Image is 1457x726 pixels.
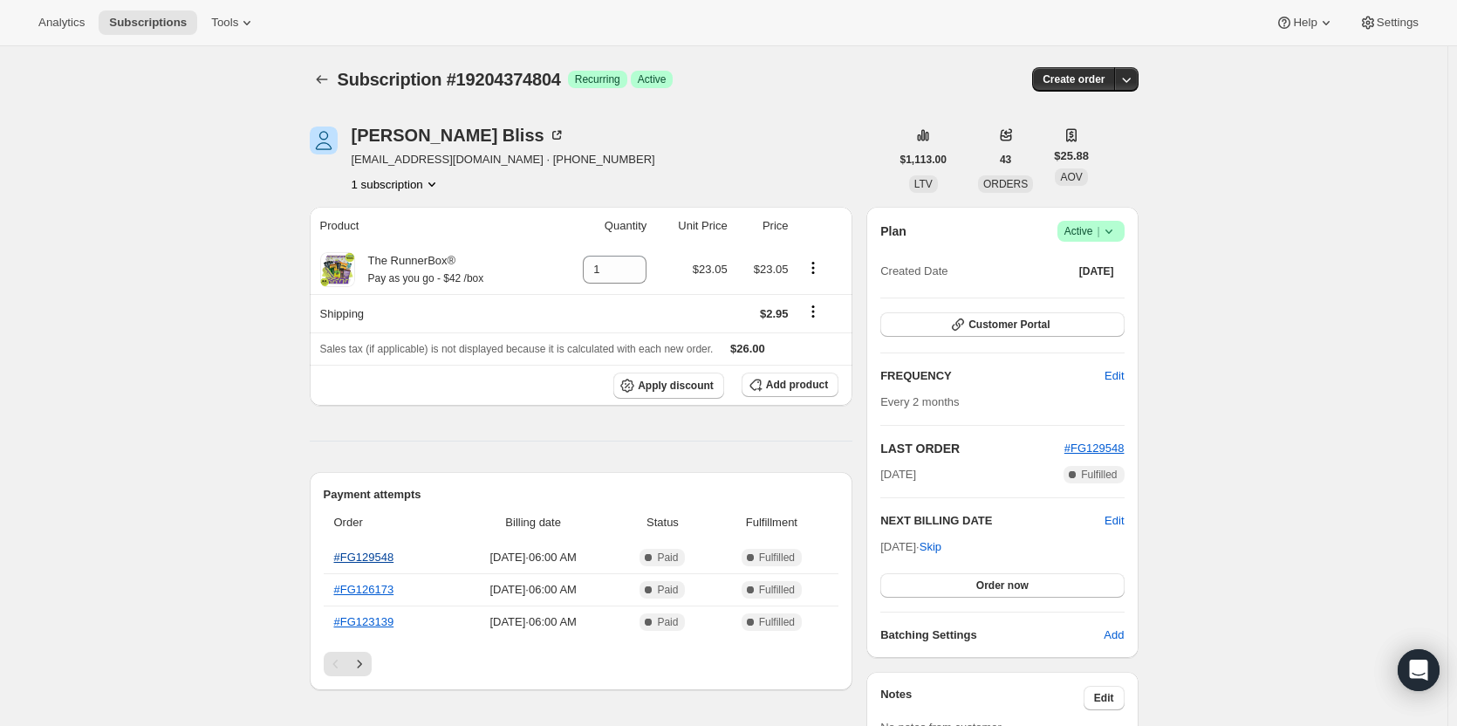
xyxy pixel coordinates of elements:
span: Customer Portal [968,318,1050,332]
button: Add [1093,621,1134,649]
span: Fulfillment [715,514,829,531]
a: #FG123139 [334,615,394,628]
span: Sales tax (if applicable) is not displayed because it is calculated with each new order. [320,343,714,355]
button: Edit [1084,686,1125,710]
button: Settings [1349,10,1429,35]
button: Create order [1032,67,1115,92]
a: #FG126173 [334,583,394,596]
span: Recurring [575,72,620,86]
span: LTV [914,178,933,190]
button: Product actions [352,175,441,193]
a: #FG129548 [334,551,394,564]
div: The RunnerBox® [355,252,484,287]
span: Edit [1094,691,1114,705]
button: Product actions [799,258,827,277]
button: Subscriptions [310,67,334,92]
button: Subscriptions [99,10,197,35]
h2: Payment attempts [324,486,839,503]
th: Order [324,503,451,542]
span: AOV [1060,171,1082,183]
span: Order now [976,579,1029,592]
button: 43 [989,147,1022,172]
a: #FG129548 [1064,442,1125,455]
th: Quantity [551,207,652,245]
h2: NEXT BILLING DATE [880,512,1105,530]
small: Pay as you go - $42 /box [368,272,484,284]
span: Danielle Bliss [310,127,338,154]
span: Help [1293,16,1317,30]
span: $26.00 [730,342,765,355]
h2: Plan [880,223,906,240]
span: $23.05 [754,263,789,276]
span: Analytics [38,16,85,30]
span: Every 2 months [880,395,959,408]
button: Apply discount [613,373,724,399]
span: $2.95 [760,307,789,320]
button: Shipping actions [799,302,827,321]
button: Edit [1094,362,1134,390]
span: Status [620,514,704,531]
span: Fulfilled [759,583,795,597]
img: product img [320,252,355,287]
span: Create order [1043,72,1105,86]
th: Price [733,207,794,245]
span: $25.88 [1054,147,1089,165]
span: Skip [920,538,941,556]
button: $1,113.00 [890,147,957,172]
button: Add product [742,373,838,397]
span: [EMAIL_ADDRESS][DOMAIN_NAME] · [PHONE_NUMBER] [352,151,655,168]
span: Created Date [880,263,947,280]
nav: Pagination [324,652,839,676]
h3: Notes [880,686,1084,710]
span: Apply discount [638,379,714,393]
th: Unit Price [652,207,732,245]
th: Product [310,207,552,245]
span: Paid [657,551,678,565]
span: [DATE] [880,466,916,483]
button: Next [347,652,372,676]
span: ORDERS [983,178,1028,190]
span: $1,113.00 [900,153,947,167]
span: [DATE] · 06:00 AM [456,581,610,599]
span: Fulfilled [759,615,795,629]
span: Subscriptions [109,16,187,30]
span: Fulfilled [1081,468,1117,482]
button: Help [1265,10,1344,35]
span: Settings [1377,16,1419,30]
span: Active [1064,223,1118,240]
button: Analytics [28,10,95,35]
button: Skip [909,533,952,561]
button: [DATE] [1069,259,1125,284]
span: Fulfilled [759,551,795,565]
button: Order now [880,573,1124,598]
span: Tools [211,16,238,30]
span: Billing date [456,514,610,531]
h6: Batching Settings [880,627,1104,644]
span: Paid [657,583,678,597]
span: [DATE] · 06:00 AM [456,549,610,566]
span: | [1097,224,1099,238]
div: [PERSON_NAME] Bliss [352,127,565,144]
h2: FREQUENCY [880,367,1105,385]
span: Paid [657,615,678,629]
th: Shipping [310,294,552,332]
span: [DATE] [1079,264,1114,278]
button: Edit [1105,512,1124,530]
button: #FG129548 [1064,440,1125,457]
div: Open Intercom Messenger [1398,649,1440,691]
span: [DATE] · 06:00 AM [456,613,610,631]
span: Edit [1105,367,1124,385]
span: $23.05 [693,263,728,276]
h2: LAST ORDER [880,440,1064,457]
span: 43 [1000,153,1011,167]
span: Subscription #19204374804 [338,70,561,89]
button: Tools [201,10,266,35]
span: [DATE] · [880,540,941,553]
span: Active [638,72,667,86]
span: Add product [766,378,828,392]
button: Customer Portal [880,312,1124,337]
span: Add [1104,627,1124,644]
